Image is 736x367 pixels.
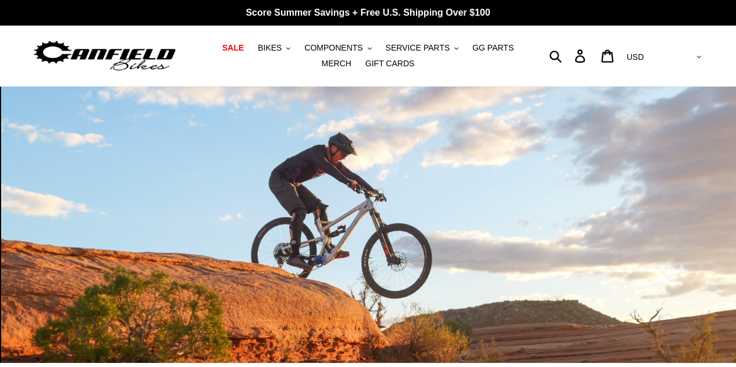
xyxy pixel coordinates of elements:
[222,43,244,53] span: SALE
[32,38,177,74] img: Canfield Bikes
[472,43,514,53] span: GG PARTS
[304,43,362,53] span: COMPONENTS
[322,59,351,69] span: MERCH
[380,40,464,56] button: SERVICE PARTS
[360,56,421,72] a: GIFT CARDS
[316,56,357,72] a: MERCH
[252,40,296,56] button: BIKES
[298,40,377,56] button: COMPONENTS
[258,43,282,53] span: BIKES
[386,43,450,53] span: SERVICE PARTS
[365,59,415,69] span: GIFT CARDS
[467,40,520,56] a: GG PARTS
[216,40,250,56] a: SALE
